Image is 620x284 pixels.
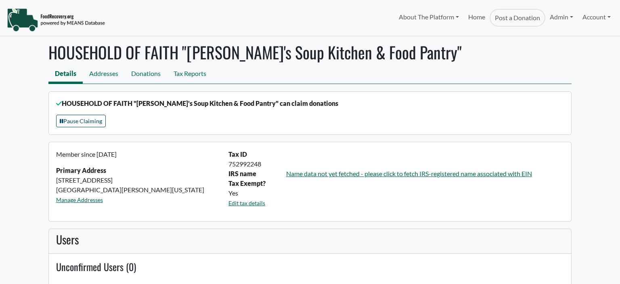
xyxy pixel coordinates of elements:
a: Admin [545,9,578,25]
a: Post a Donation [490,9,545,27]
img: NavigationLogo_FoodRecovery-91c16205cd0af1ed486a0f1a7774a6544ea792ac00100771e7dd3ec7c0e58e41.png [7,8,105,32]
h4: Unconfirmed Users (0) [56,261,564,273]
b: Tax Exempt? [228,179,266,187]
a: Donations [125,65,167,84]
a: Details [48,65,83,84]
h3: Users [56,233,564,246]
a: Name data not yet fetched - please click to fetch IRS-registered name associated with EIN [286,170,532,177]
a: Edit tax details [228,200,265,206]
button: Pause Claiming [56,115,106,127]
div: 752992248 [224,159,569,169]
a: Home [463,9,489,27]
p: HOUSEHOLD OF FAITH "[PERSON_NAME]'s Soup Kitchen & Food Pantry" can claim donations [56,99,564,108]
h1: HOUSEHOLD OF FAITH "[PERSON_NAME]'s Soup Kitchen & Food Pantry" [48,42,572,62]
a: Account [578,9,615,25]
div: Yes [224,188,569,198]
a: Addresses [83,65,125,84]
p: Member since [DATE] [56,149,219,159]
strong: IRS name [228,170,256,177]
a: Manage Addresses [56,196,103,203]
b: Tax ID [228,150,247,158]
a: About The Platform [394,9,463,25]
div: [STREET_ADDRESS] [GEOGRAPHIC_DATA][PERSON_NAME][US_STATE] [51,149,224,214]
strong: Primary Address [56,166,106,174]
a: Tax Reports [167,65,213,84]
